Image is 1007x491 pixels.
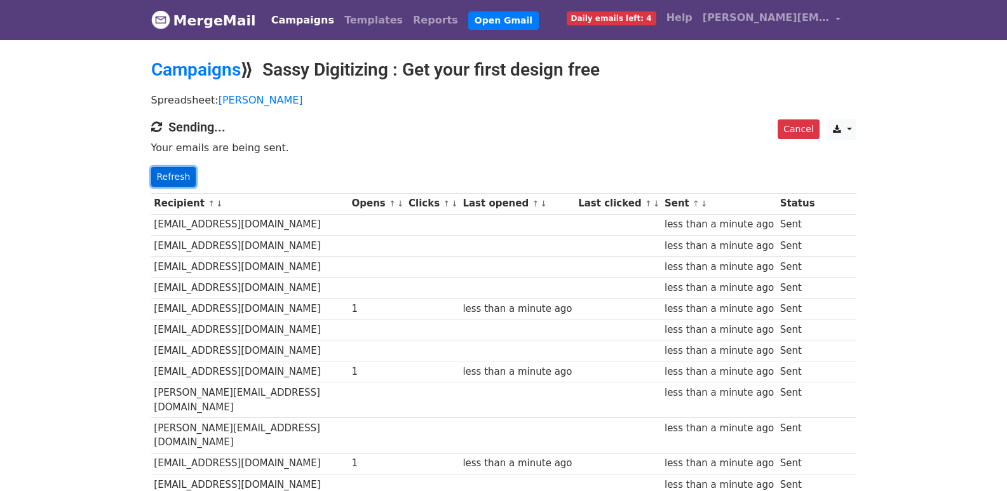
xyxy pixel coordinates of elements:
a: Templates [339,8,408,33]
th: Last opened [460,193,576,214]
div: 1 [351,365,402,379]
a: ↑ [443,199,450,208]
div: less than a minute ago [665,456,774,471]
td: [EMAIL_ADDRESS][DOMAIN_NAME] [151,361,349,382]
div: less than a minute ago [665,365,774,379]
div: less than a minute ago [463,456,572,471]
th: Last clicked [575,193,661,214]
div: less than a minute ago [463,365,572,379]
a: Campaigns [151,59,241,80]
td: Sent [777,277,818,298]
span: [PERSON_NAME][EMAIL_ADDRESS][DOMAIN_NAME] [703,10,830,25]
p: Your emails are being sent. [151,141,856,154]
p: Spreadsheet: [151,93,856,107]
td: Sent [777,453,818,474]
a: ↓ [216,199,223,208]
a: Help [661,5,698,30]
div: less than a minute ago [665,386,774,400]
a: [PERSON_NAME][EMAIL_ADDRESS][DOMAIN_NAME] [698,5,846,35]
td: [PERSON_NAME][EMAIL_ADDRESS][DOMAIN_NAME] [151,418,349,454]
a: ↑ [532,199,539,208]
a: Open Gmail [468,11,539,30]
a: ↑ [208,199,215,208]
a: ↓ [451,199,458,208]
div: less than a minute ago [665,281,774,295]
td: [EMAIL_ADDRESS][DOMAIN_NAME] [151,214,349,235]
td: Sent [777,340,818,361]
td: [EMAIL_ADDRESS][DOMAIN_NAME] [151,277,349,298]
td: [EMAIL_ADDRESS][DOMAIN_NAME] [151,453,349,474]
td: Sent [777,299,818,319]
td: Sent [777,361,818,382]
td: Sent [777,382,818,418]
a: MergeMail [151,7,256,34]
td: [PERSON_NAME][EMAIL_ADDRESS][DOMAIN_NAME] [151,382,349,418]
a: Campaigns [266,8,339,33]
div: 1 [351,456,402,471]
a: Refresh [151,167,196,187]
a: ↑ [693,199,699,208]
div: 1 [351,302,402,316]
th: Opens [349,193,406,214]
a: Cancel [778,119,819,139]
td: [EMAIL_ADDRESS][DOMAIN_NAME] [151,235,349,256]
h4: Sending... [151,119,856,135]
div: less than a minute ago [463,302,572,316]
a: ↑ [645,199,652,208]
td: Sent [777,235,818,256]
a: ↓ [701,199,708,208]
td: [EMAIL_ADDRESS][DOMAIN_NAME] [151,299,349,319]
div: less than a minute ago [665,421,774,436]
div: less than a minute ago [665,217,774,232]
a: Daily emails left: 4 [562,5,661,30]
div: less than a minute ago [665,260,774,274]
span: Daily emails left: 4 [567,11,656,25]
td: [EMAIL_ADDRESS][DOMAIN_NAME] [151,256,349,277]
td: Sent [777,319,818,340]
td: [EMAIL_ADDRESS][DOMAIN_NAME] [151,319,349,340]
a: ↓ [653,199,660,208]
a: ↓ [540,199,547,208]
th: Recipient [151,193,349,214]
iframe: Chat Widget [943,430,1007,491]
td: Sent [777,256,818,277]
a: [PERSON_NAME] [219,94,303,106]
th: Clicks [405,193,459,214]
a: ↑ [389,199,396,208]
a: Reports [408,8,463,33]
a: ↓ [397,199,404,208]
div: less than a minute ago [665,239,774,253]
div: less than a minute ago [665,323,774,337]
div: less than a minute ago [665,344,774,358]
th: Sent [661,193,777,214]
td: Sent [777,418,818,454]
img: MergeMail logo [151,10,170,29]
td: [EMAIL_ADDRESS][DOMAIN_NAME] [151,340,349,361]
div: less than a minute ago [665,302,774,316]
td: Sent [777,214,818,235]
th: Status [777,193,818,214]
h2: ⟫ Sassy Digitizing : Get your first design free [151,59,856,81]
